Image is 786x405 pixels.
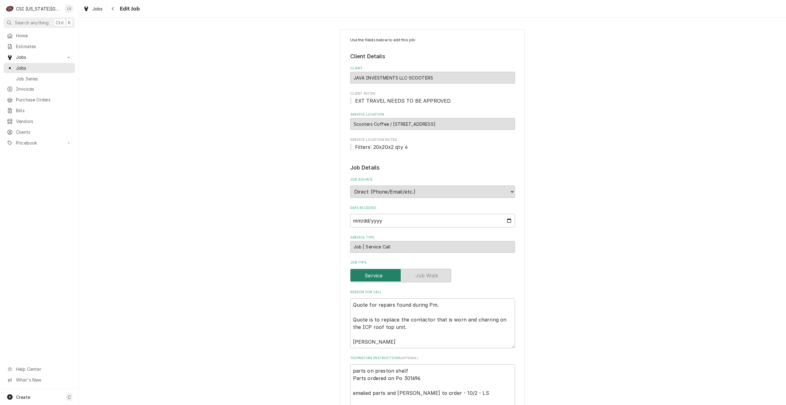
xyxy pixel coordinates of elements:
a: Go to What's New [4,375,75,385]
a: Job Series [4,74,75,84]
span: Job Series [16,76,72,82]
p: Use the fields below to edit this job: [350,37,515,43]
span: Search anything [15,19,49,26]
label: Technician Instructions [350,356,515,361]
label: Job Type [350,260,515,265]
span: Create [16,395,30,400]
a: Jobs [4,63,75,73]
div: Client Notes [350,91,515,104]
label: Reason For Call [350,290,515,295]
span: Service Location Notes [350,143,515,151]
span: Help Center [16,366,71,372]
span: Clients [16,129,72,135]
input: yyyy-mm-dd [350,214,515,227]
div: LS [65,4,73,13]
a: Clients [4,127,75,137]
label: Job Source [350,177,515,182]
span: Ctrl [56,19,64,26]
span: Jobs [16,54,63,60]
div: Lindy Springer's Avatar [65,4,73,13]
div: Scooters Coffee / 9033 Nw Mo 45 Hwy, Parkville, MO 64152 [350,118,515,130]
div: C [6,4,14,13]
div: Service Location [350,112,515,130]
a: Go to Jobs [4,52,75,62]
label: Client [350,66,515,71]
span: Vendors [16,118,72,125]
label: Date Received [350,206,515,211]
span: EXT TRAVEL NEEDS TO BE APPROVED [355,98,451,104]
a: Invoices [4,84,75,94]
span: K [68,19,71,26]
a: Jobs [81,4,105,14]
div: Service [350,269,515,282]
span: Client Notes [350,97,515,104]
span: Jobs [92,6,103,12]
textarea: Quote for repairs found during Pm. Quote is to replace the contactor that is worn and charring on... [350,298,515,348]
div: CSI Kansas City's Avatar [6,4,14,13]
legend: Client Details [350,52,515,60]
span: Service Location Notes [350,137,515,142]
a: Go to Pricebook [4,138,75,148]
div: Client [350,66,515,84]
div: Service Type [350,235,515,253]
span: Invoices [16,86,72,92]
span: ( optional ) [401,356,418,360]
span: Pricebook [16,140,63,146]
div: Reason For Call [350,290,515,348]
span: Home [16,32,72,39]
div: Job Source [350,177,515,198]
label: Service Type [350,235,515,240]
div: Job Type [350,260,515,282]
a: Estimates [4,41,75,51]
a: Go to Help Center [4,364,75,374]
span: What's New [16,377,71,383]
label: Service Location [350,112,515,117]
span: Bills [16,107,72,114]
span: Filters: 20x20x2 qty 4 [355,144,408,150]
legend: Job Details [350,164,515,172]
a: Purchase Orders [4,95,75,105]
span: Jobs [16,65,72,71]
span: Estimates [16,43,72,50]
span: C [68,394,71,400]
div: Service Location Notes [350,137,515,151]
a: Vendors [4,116,75,126]
span: Edit Job [118,5,140,13]
div: Job | Service Call [350,241,515,253]
div: JAVA INVESTMENTS LLC-SCOOTERS [350,72,515,84]
div: CSI [US_STATE][GEOGRAPHIC_DATA] [16,6,61,12]
span: Client Notes [350,91,515,96]
button: Navigate back [108,4,118,14]
a: Bills [4,105,75,116]
button: Search anythingCtrlK [4,17,75,28]
span: Purchase Orders [16,96,72,103]
a: Home [4,31,75,41]
div: Date Received [350,206,515,227]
